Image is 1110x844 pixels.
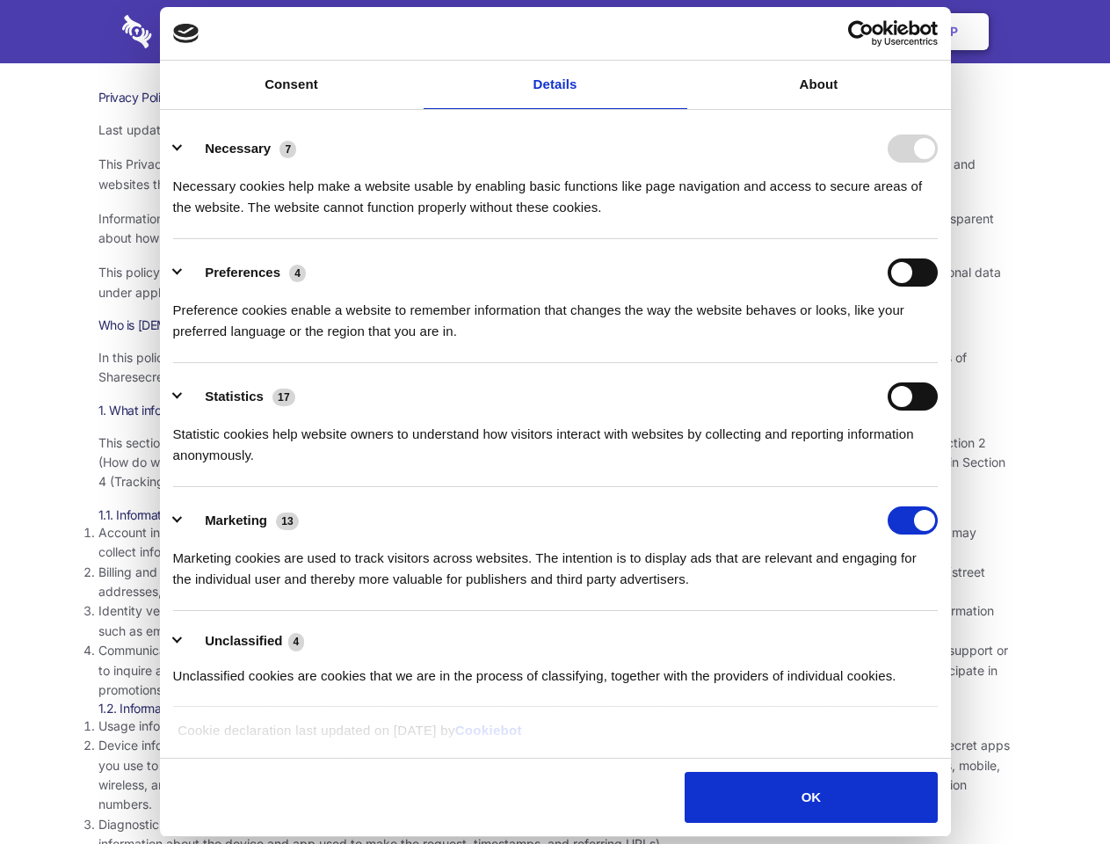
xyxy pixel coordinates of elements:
[98,435,1005,490] span: This section describes the various types of information we collect from and about you. To underst...
[98,350,967,384] span: In this policy, “Sharesecret,” “we,” “us,” and “our” refer to Sharesecret Inc., a U.S. company. S...
[173,382,307,411] button: Statistics (17)
[122,15,272,48] img: logo-wordmark-white-trans-d4663122ce5f474addd5e946df7df03e33cb6a1c49d2221995e7729f52c070b2.svg
[98,507,275,522] span: 1.1. Information you provide to us
[276,513,299,530] span: 13
[173,287,938,342] div: Preference cookies enable a website to remember information that changes the way the website beha...
[784,20,938,47] a: Usercentrics Cookiebot - opens in a new window
[98,643,1008,697] span: Communications and submissions. You may choose to provide us with information when you communicat...
[173,24,200,43] img: logo
[205,141,271,156] label: Necessary
[1022,756,1089,823] iframe: Drift Widget Chat Controller
[98,90,1012,105] h1: Privacy Policy
[685,772,937,823] button: OK
[98,403,341,418] span: 1. What information do we collect about you?
[205,389,264,404] label: Statistics
[173,411,938,466] div: Statistic cookies help website owners to understand how visitors interact with websites by collec...
[98,701,380,716] span: 1.2. Information collected when you use our services
[98,738,1010,811] span: Device information. We may collect information from and about the device you use to access our se...
[205,513,267,527] label: Marketing
[98,718,837,733] span: Usage information. We collect information about how you interact with our services, when and for ...
[173,535,938,590] div: Marketing cookies are used to track visitors across websites. The intention is to display ads tha...
[173,652,938,687] div: Unclassified cookies are cookies that we are in the process of classifying, together with the pro...
[797,4,874,59] a: Login
[164,720,946,754] div: Cookie declaration last updated on [DATE] by
[279,141,296,158] span: 7
[160,61,424,109] a: Consent
[173,630,316,652] button: Unclassified (4)
[173,506,310,535] button: Marketing (13)
[98,120,1012,140] p: Last updated: [DATE]
[98,564,985,599] span: Billing and payment information. In order to purchase a service, you may need to provide us with ...
[272,389,295,406] span: 17
[173,163,938,218] div: Necessary cookies help make a website usable by enabling basic functions like page navigation and...
[288,633,305,651] span: 4
[455,723,522,738] a: Cookiebot
[173,135,308,163] button: Necessary (7)
[289,265,306,282] span: 4
[98,525,976,559] span: Account information. Our services generally require you to create an account before you can acces...
[98,317,274,332] span: Who is [DEMOGRAPHIC_DATA]?
[98,603,994,637] span: Identity verification information. Some services require you to verify your identity as part of c...
[98,156,976,191] span: This Privacy Policy describes how we process and handle data provided to Sharesecret in connectio...
[205,265,280,280] label: Preferences
[687,61,951,109] a: About
[173,258,317,287] button: Preferences (4)
[98,211,994,245] span: Information security and privacy are at the heart of what Sharesecret values and promotes as a co...
[98,265,1001,299] span: This policy uses the term “personal data” to refer to information that is related to an identifie...
[424,61,687,109] a: Details
[713,4,794,59] a: Contact
[516,4,592,59] a: Pricing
